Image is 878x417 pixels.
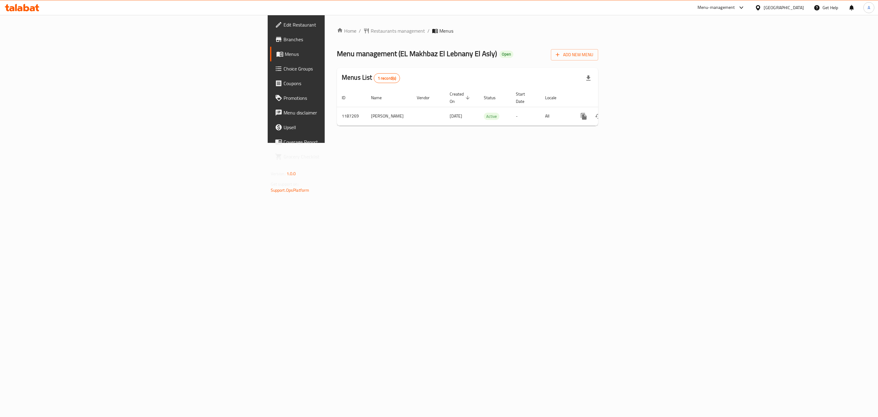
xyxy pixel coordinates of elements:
nav: breadcrumb [337,27,598,34]
a: Promotions [270,91,414,105]
span: Get support on: [271,180,299,188]
div: Menu-management [698,4,735,11]
table: enhanced table [337,89,640,126]
div: Open [499,51,513,58]
li: / [427,27,430,34]
a: Menus [270,47,414,61]
span: Created On [450,90,472,105]
td: All [540,107,572,125]
div: Total records count [374,73,400,83]
a: Upsell [270,120,414,135]
span: Choice Groups [284,65,409,72]
a: Branches [270,32,414,47]
span: Name [371,94,390,101]
span: 1 record(s) [374,75,400,81]
span: A [868,4,870,11]
a: Coupons [270,76,414,91]
span: Edit Restaurant [284,21,409,28]
a: Coverage Report [270,135,414,149]
span: Locale [545,94,564,101]
span: Upsell [284,124,409,131]
span: Open [499,52,513,57]
div: Export file [581,71,596,85]
span: ID [342,94,353,101]
button: more [576,109,591,124]
span: Grocery Checklist [284,153,409,160]
span: Add New Menu [556,51,593,59]
button: Change Status [591,109,606,124]
td: - [511,107,540,125]
button: Add New Menu [551,49,598,60]
a: Menu disclaimer [270,105,414,120]
a: Support.OpsPlatform [271,186,309,194]
h2: Menus List [342,73,400,83]
span: Menu disclaimer [284,109,409,116]
span: [DATE] [450,112,462,120]
span: Status [484,94,504,101]
span: Menus [285,50,409,58]
span: Menus [439,27,453,34]
span: Vendor [417,94,437,101]
span: Version: [271,170,286,178]
a: Grocery Checklist [270,149,414,164]
span: Menu management ( EL Makhbaz El Lebnany El Asly ) [337,47,497,60]
div: [GEOGRAPHIC_DATA] [764,4,804,11]
th: Actions [572,89,640,107]
span: Start Date [516,90,533,105]
span: Coupons [284,80,409,87]
a: Choice Groups [270,61,414,76]
span: Promotions [284,94,409,102]
span: Coverage Report [284,138,409,146]
span: Branches [284,36,409,43]
span: 1.0.0 [287,170,296,178]
a: Edit Restaurant [270,17,414,32]
span: Active [484,113,499,120]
